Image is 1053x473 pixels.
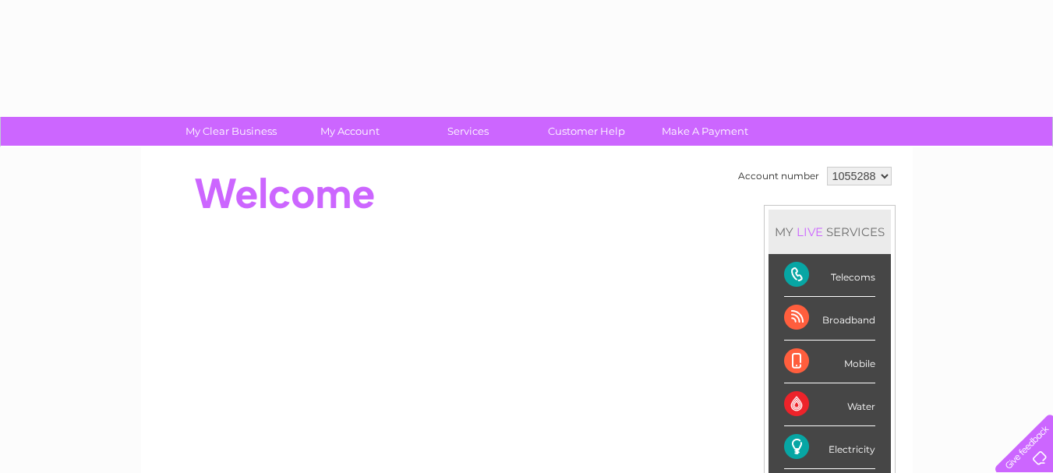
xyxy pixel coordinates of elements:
[784,297,875,340] div: Broadband
[769,210,891,254] div: MY SERVICES
[641,117,769,146] a: Make A Payment
[734,163,823,189] td: Account number
[793,224,826,239] div: LIVE
[167,117,295,146] a: My Clear Business
[784,426,875,469] div: Electricity
[404,117,532,146] a: Services
[285,117,414,146] a: My Account
[784,383,875,426] div: Water
[784,254,875,297] div: Telecoms
[522,117,651,146] a: Customer Help
[784,341,875,383] div: Mobile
